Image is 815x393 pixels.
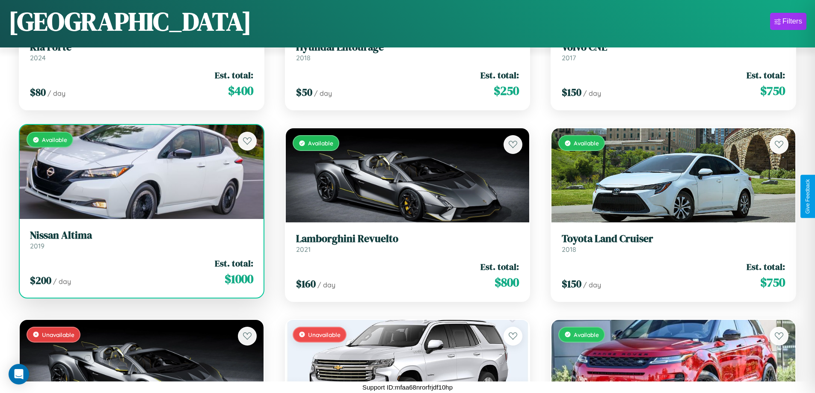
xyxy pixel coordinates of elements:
span: $ 80 [30,85,46,99]
span: $ 150 [562,277,581,291]
span: / day [583,89,601,98]
span: $ 250 [494,82,519,99]
span: 2021 [296,245,311,254]
div: Filters [782,17,802,26]
h3: Volvo CNE [562,41,785,53]
a: Nissan Altima2019 [30,229,253,250]
h1: [GEOGRAPHIC_DATA] [9,4,252,39]
span: Available [574,331,599,338]
span: Est. total: [480,260,519,273]
span: $ 150 [562,85,581,99]
span: $ 400 [228,82,253,99]
div: Give Feedback [805,179,811,214]
span: / day [314,89,332,98]
a: Volvo CNE2017 [562,41,785,62]
span: Available [574,139,599,147]
h3: Lamborghini Revuelto [296,233,519,245]
span: $ 800 [495,274,519,291]
span: $ 50 [296,85,312,99]
span: Unavailable [308,331,341,338]
button: Filters [770,13,806,30]
span: / day [583,281,601,289]
a: Kia Forte2024 [30,41,253,62]
span: 2024 [30,53,46,62]
span: Available [308,139,333,147]
span: 2019 [30,242,44,250]
span: 2018 [296,53,311,62]
span: 2018 [562,245,576,254]
span: $ 750 [760,82,785,99]
a: Toyota Land Cruiser2018 [562,233,785,254]
h3: Nissan Altima [30,229,253,242]
a: Lamborghini Revuelto2021 [296,233,519,254]
span: Unavailable [42,331,74,338]
span: / day [53,277,71,286]
span: Est. total: [480,69,519,81]
span: $ 750 [760,274,785,291]
h3: Kia Forte [30,41,253,53]
span: / day [317,281,335,289]
span: Est. total: [215,69,253,81]
span: 2017 [562,53,576,62]
a: Hyundai Entourage2018 [296,41,519,62]
span: / day [47,89,65,98]
h3: Hyundai Entourage [296,41,519,53]
span: Est. total: [747,260,785,273]
span: Available [42,136,67,143]
span: $ 1000 [225,270,253,287]
span: Est. total: [215,257,253,269]
span: $ 200 [30,273,51,287]
span: $ 160 [296,277,316,291]
div: Open Intercom Messenger [9,364,29,384]
span: Est. total: [747,69,785,81]
h3: Toyota Land Cruiser [562,233,785,245]
p: Support ID: mfaa68nrorfrjdf10hp [362,381,453,393]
